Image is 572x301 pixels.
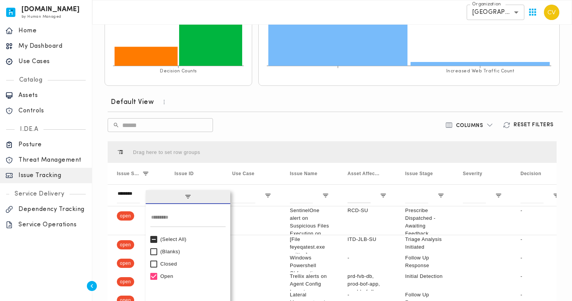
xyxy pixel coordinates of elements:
[405,273,444,280] p: Initial Detection
[348,236,387,243] p: ITD-JLB-SU
[18,92,86,99] p: Assets
[18,42,86,50] p: My Dashboard
[160,273,223,279] div: Open
[498,118,560,132] button: Reset Filters
[18,156,86,164] p: Threat Management
[18,221,86,229] p: Service Operations
[541,2,562,23] button: User
[405,207,444,237] p: Prescribe Dispatched - Awaiting Feedback
[160,236,223,242] div: (Select All)
[520,207,560,214] p: -
[133,149,200,155] div: Row Groups
[133,149,200,155] span: Drag here to set row groups
[18,107,86,115] p: Controls
[467,5,524,20] div: [GEOGRAPHIC_DATA]
[290,171,318,176] span: Issue Name
[117,236,134,254] span: open
[150,212,226,227] input: Search filter values
[380,192,387,199] button: Open Filter Menu
[117,207,134,225] span: open
[9,190,70,198] p: Service Delivery
[117,273,134,291] span: open
[437,192,444,199] button: Open Filter Menu
[553,192,560,199] button: Open Filter Menu
[146,233,230,283] div: Filter List
[15,125,43,133] p: I.DE.A
[348,188,371,203] input: Asset Affected Filter Input
[348,254,387,262] p: -
[160,69,197,74] tspan: Decision Counts
[446,69,514,74] tspan: Increased Web Traffic Count
[18,58,86,65] p: Use Cases
[514,122,554,129] h6: Reset Filters
[160,249,223,254] div: (Blanks)
[290,236,329,282] p: [File feyeqatest.exe written] FIREEYE END2END TEST
[146,190,230,204] span: filter
[405,236,444,251] p: Triage Analysis Initiated
[520,273,560,280] p: -
[405,254,444,269] p: Follow Up Response
[544,5,559,20] img: Carter Velasquez
[175,171,194,176] span: Issue ID
[117,254,134,272] span: open
[322,192,329,199] button: Open Filter Menu
[6,8,15,17] img: invicta.io
[456,122,483,129] h6: Columns
[175,188,198,203] input: Issue ID Filter Input
[18,141,86,149] p: Posture
[264,192,271,199] button: Open Filter Menu
[472,1,501,8] label: Organization
[463,171,482,176] span: Severity
[290,207,329,268] p: SentinelOne alert on Suspicious Files Execution on Endpoint [RevoRegCleanerFreeSetup.exe]
[348,273,387,296] p: prd-fvb-db, prod-bof-app, prod-bof-db
[520,254,560,262] p: -
[14,76,48,84] p: Catalog
[18,172,86,179] p: Issue Tracking
[160,261,223,267] div: Closed
[520,236,560,243] p: -
[290,273,329,296] p: Trellix alerts on Agent Config Import
[117,171,139,176] span: Issue Status
[18,206,86,213] p: Dependency Tracking
[348,207,387,214] p: RCD-SU
[520,291,560,299] p: -
[290,254,329,293] p: Windows Powershell Obfuscation Execution Base64
[22,15,61,19] span: by Human Managed
[405,171,433,176] span: Issue Stage
[18,27,86,35] p: Home
[22,7,80,12] h6: [DOMAIN_NAME]
[232,171,254,176] span: Use Case
[495,192,502,199] button: Open Filter Menu
[111,98,154,107] h6: Default View
[441,118,499,132] button: Columns
[348,291,387,299] p: -
[348,171,380,176] span: Asset Affected
[520,171,541,176] span: Decision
